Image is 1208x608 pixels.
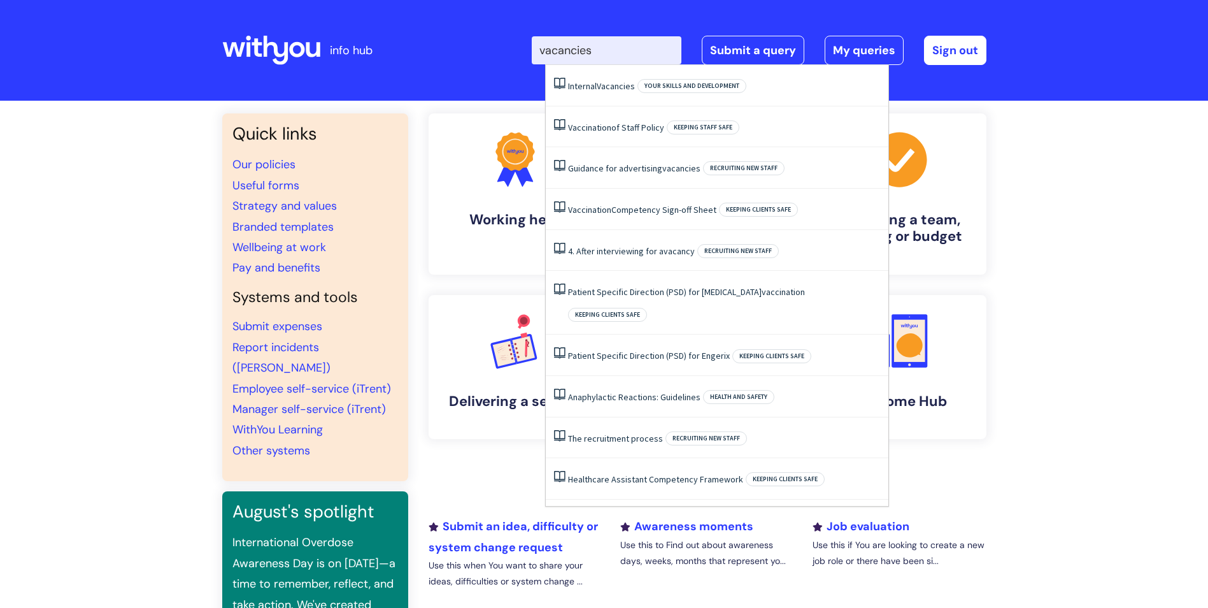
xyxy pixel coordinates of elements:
[232,260,320,275] a: Pay and benefits
[568,286,805,298] a: Patient Specific Direction (PSD) for [MEDICAL_DATA]vaccination
[232,402,386,417] a: Manager self-service (iTrent)
[732,349,811,363] span: Keeping clients safe
[664,245,695,257] span: vacancy
[637,79,746,93] span: Your skills and development
[719,203,798,217] span: Keeping clients safe
[568,245,695,257] a: 4. After interviewing for avacancy
[620,519,753,534] a: Awareness moments
[703,161,785,175] span: Recruiting new staff
[662,163,700,174] span: vacancies
[697,244,779,258] span: Recruiting new staff
[232,289,398,307] h4: Systems and tools
[568,474,743,485] a: Healthcare Assistant Competency Framework
[568,350,730,361] a: Patient Specific Direction (PSD) for Engerix
[429,519,598,554] a: Submit an idea, difficulty or system change request
[429,295,602,439] a: Delivering a service
[813,519,909,534] a: Job evaluation
[232,502,398,522] h3: August's spotlight
[232,240,326,255] a: Wellbeing at work
[439,393,592,410] h4: Delivering a service
[532,36,681,64] input: Search
[620,537,793,569] p: Use this to Find out about awareness days, weeks, months that represent yo...
[429,558,602,590] p: Use this when You want to share your ideas, difficulties or system change ...
[667,120,739,134] span: Keeping staff safe
[232,443,310,458] a: Other systems
[813,113,986,275] a: Managing a team, building or budget
[232,422,323,437] a: WithYou Learning
[703,390,774,404] span: Health and safety
[568,204,716,215] a: VaccinationCompetency Sign-off Sheet
[823,212,976,245] h4: Managing a team, building or budget
[330,40,373,61] p: info hub
[232,124,398,144] h3: Quick links
[429,113,602,275] a: Working here
[568,122,611,133] span: Vaccination
[232,381,391,396] a: Employee self-service (iTrent)
[762,286,805,298] span: vaccination
[232,157,295,172] a: Our policies
[825,36,904,65] a: My queries
[568,80,635,92] a: InternalVacancies
[232,219,334,235] a: Branded templates
[568,433,663,444] a: The recruitment process
[665,431,747,445] span: Recruiting new staff
[813,295,986,439] a: Welcome Hub
[568,163,700,174] a: Guidance for advertisingvacancies
[568,308,647,322] span: Keeping clients safe
[568,122,664,133] a: Vaccinationof Staff Policy
[597,80,635,92] span: Vacancies
[429,480,986,503] h2: Recently added or updated
[702,36,804,65] a: Submit a query
[568,391,700,403] a: Anaphylactic Reactions: Guidelines
[568,204,611,215] span: Vaccination
[232,319,322,334] a: Submit expenses
[813,537,986,569] p: Use this if You are looking to create a new job role or there have been si...
[232,178,299,193] a: Useful forms
[924,36,986,65] a: Sign out
[232,198,337,214] a: Strategy and values
[439,212,592,228] h4: Working here
[746,472,825,486] span: Keeping clients safe
[232,340,330,375] a: Report incidents ([PERSON_NAME])
[823,393,976,410] h4: Welcome Hub
[532,36,986,65] div: | -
